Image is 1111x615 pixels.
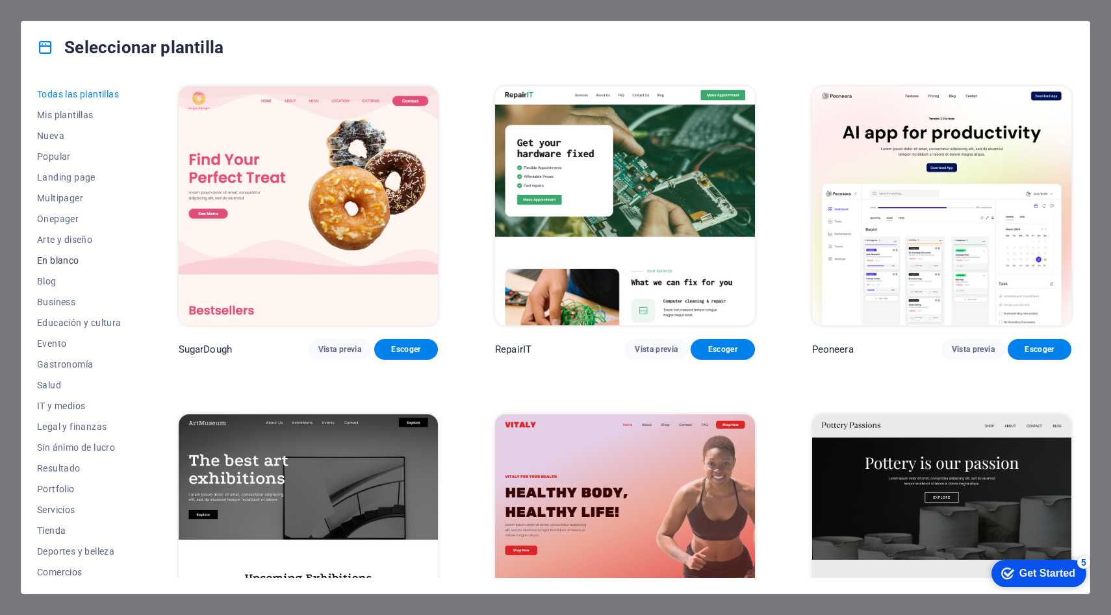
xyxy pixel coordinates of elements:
[37,37,223,58] h4: Seleccionar plantilla
[37,499,121,520] button: Servicios
[635,344,678,355] span: Vista previa
[37,292,121,312] button: Business
[37,84,121,105] button: Todas las plantillas
[37,442,121,453] span: Sin ánimo de lucro
[179,86,438,325] img: SugarDough
[37,312,121,333] button: Educación y cultura
[179,343,232,356] p: SugarDough
[37,297,121,307] span: Business
[37,208,121,229] button: Onepager
[37,380,121,390] span: Salud
[37,250,121,271] button: En blanco
[37,214,121,224] span: Onepager
[37,562,121,583] button: Comercios
[37,354,121,375] button: Gastronomía
[37,463,121,473] span: Resultado
[37,167,121,188] button: Landing page
[691,339,754,360] button: Escoger
[37,276,121,286] span: Blog
[10,6,105,34] div: Get Started 5 items remaining, 0% complete
[38,14,94,26] div: Get Started
[1018,344,1061,355] span: Escoger
[37,125,121,146] button: Nueva
[37,188,121,208] button: Multipager
[37,338,121,349] span: Evento
[37,401,121,411] span: IT y medios
[385,344,428,355] span: Escoger
[495,343,531,356] p: RepairIT
[37,541,121,562] button: Deportes y belleza
[37,416,121,437] button: Legal y finanzas
[37,105,121,125] button: Mis plantillas
[37,525,121,536] span: Tienda
[37,146,121,167] button: Popular
[37,484,121,494] span: Portfolio
[96,3,109,16] div: 5
[37,421,121,432] span: Legal y finanzas
[374,339,438,360] button: Escoger
[37,567,121,577] span: Comercios
[37,375,121,395] button: Salud
[37,229,121,250] button: Arte y diseño
[37,359,121,370] span: Gastronomía
[37,505,121,515] span: Servicios
[37,110,121,120] span: Mis plantillas
[37,395,121,416] button: IT y medios
[37,131,121,141] span: Nueva
[37,520,121,541] button: Tienda
[812,343,854,356] p: Peoneera
[941,339,1005,360] button: Vista previa
[37,318,121,328] span: Educación y cultura
[37,546,121,557] span: Deportes y belleza
[318,344,361,355] span: Vista previa
[37,151,121,162] span: Popular
[812,86,1071,325] img: Peoneera
[37,271,121,292] button: Blog
[37,437,121,458] button: Sin ánimo de lucro
[37,193,121,203] span: Multipager
[37,234,121,245] span: Arte y diseño
[37,255,121,266] span: En blanco
[37,89,121,99] span: Todas las plantillas
[37,172,121,182] span: Landing page
[37,479,121,499] button: Portfolio
[1008,339,1071,360] button: Escoger
[37,333,121,354] button: Evento
[37,458,121,479] button: Resultado
[308,339,372,360] button: Vista previa
[495,86,754,325] img: RepairIT
[624,339,688,360] button: Vista previa
[701,344,744,355] span: Escoger
[952,344,995,355] span: Vista previa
